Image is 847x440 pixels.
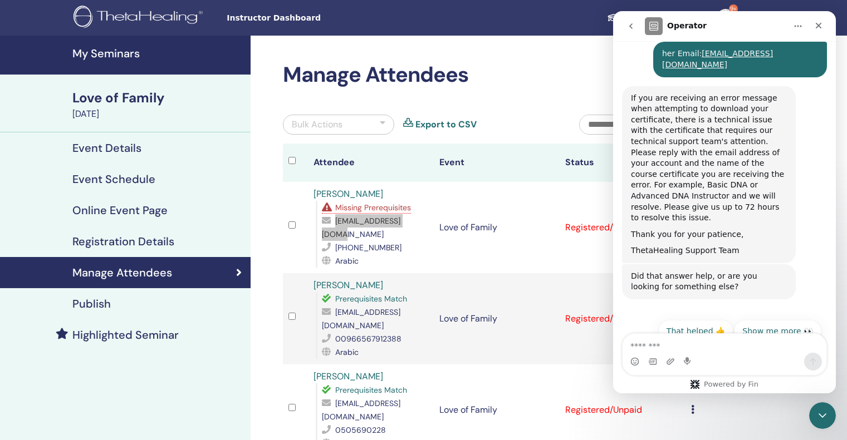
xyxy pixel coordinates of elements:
th: Attendee [308,144,434,182]
div: Bulk Actions [292,118,342,131]
span: 00966567912388 [335,334,402,344]
h4: Online Event Page [72,204,168,217]
a: Love of Family[DATE] [66,88,251,121]
div: Love of Family [72,88,244,107]
a: Export to CSV [415,118,477,131]
a: Student Dashboard [598,8,708,28]
span: Prerequisites Match [335,385,407,395]
span: [PHONE_NUMBER] [335,243,402,253]
span: Prerequisites Match [335,294,407,304]
span: 9+ [729,4,738,13]
img: default.jpg [717,9,735,27]
span: [EMAIL_ADDRESS][DOMAIN_NAME] [322,398,400,422]
span: [EMAIL_ADDRESS][DOMAIN_NAME] [322,216,400,239]
h4: Event Schedule [72,172,155,186]
iframe: Intercom live chat [809,402,836,429]
span: 0505690228 [335,425,386,435]
h4: Publish [72,297,111,310]
div: [DATE] [72,107,244,121]
h4: Registration Details [72,235,174,248]
span: Arabic [335,347,359,357]
h4: Event Details [72,141,141,155]
a: [PERSON_NAME] [314,188,383,200]
h4: My Seminars [72,47,244,60]
a: [PERSON_NAME] [314,370,383,382]
th: Event [434,144,560,182]
h4: Manage Attendees [72,266,172,279]
h4: Highlighted Seminar [72,328,179,342]
a: [PERSON_NAME] [314,279,383,291]
td: Love of Family [434,273,560,364]
span: Arabic [335,256,359,266]
iframe: Intercom live chat [613,11,836,393]
h2: Manage Attendees [283,62,711,88]
th: Status [560,144,686,182]
span: Missing Prerequisites [335,202,411,212]
span: Instructor Dashboard [227,12,394,24]
td: Love of Family [434,182,560,273]
img: logo.png [74,6,207,31]
img: graduation-cap-white.svg [607,13,620,22]
span: [EMAIL_ADDRESS][DOMAIN_NAME] [322,307,400,330]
